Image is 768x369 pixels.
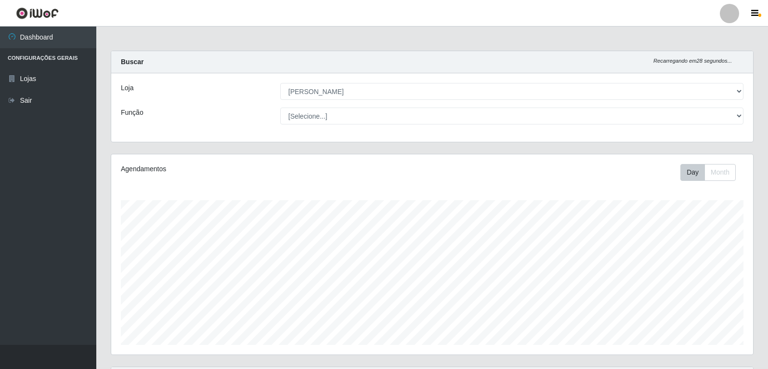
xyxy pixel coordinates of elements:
label: Loja [121,83,133,93]
strong: Buscar [121,58,143,66]
button: Day [680,164,705,181]
label: Função [121,108,143,118]
i: Recarregando em 28 segundos... [653,58,732,64]
div: First group [680,164,736,181]
button: Month [704,164,736,181]
img: CoreUI Logo [16,7,59,19]
div: Toolbar with button groups [680,164,743,181]
div: Agendamentos [121,164,372,174]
